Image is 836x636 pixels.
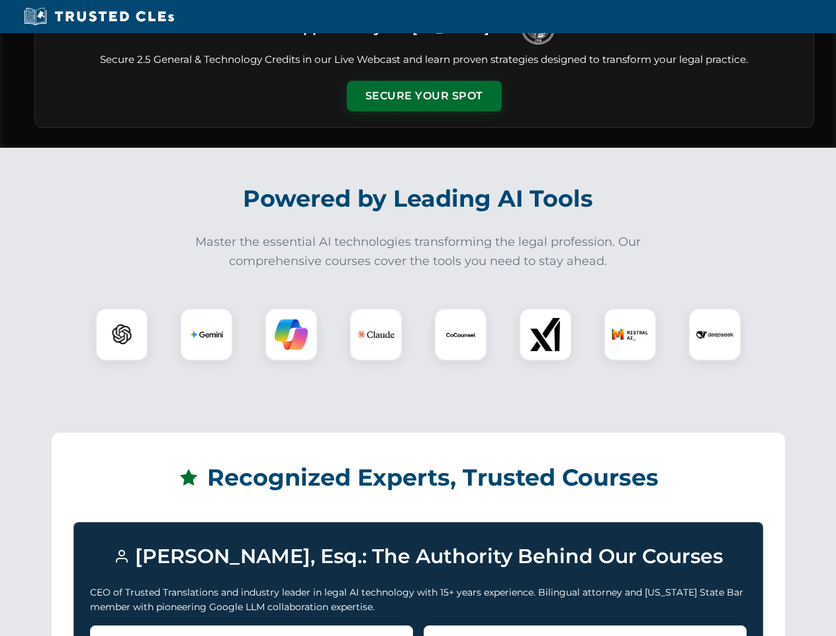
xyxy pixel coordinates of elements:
[73,454,763,501] h2: Recognized Experts, Trusted Courses
[90,585,747,615] p: CEO of Trusted Translations and industry leader in legal AI technology with 15+ years experience....
[52,176,785,222] h2: Powered by Leading AI Tools
[90,539,747,574] h3: [PERSON_NAME], Esq.: The Authority Behind Our Courses
[444,318,477,351] img: CoCounsel Logo
[103,315,141,354] img: ChatGPT Logo
[696,316,733,353] img: DeepSeek Logo
[349,308,402,361] div: Claude
[187,233,650,271] p: Master the essential AI technologies transforming the legal profession. Our comprehensive courses...
[20,7,178,26] img: Trusted CLEs
[529,318,562,351] img: xAI Logo
[604,308,657,361] div: Mistral AI
[347,81,502,111] button: Secure Your Spot
[265,308,318,361] div: Copilot
[688,308,741,361] div: DeepSeek
[275,318,308,351] img: Copilot Logo
[357,316,395,353] img: Claude Logo
[180,308,233,361] div: Gemini
[51,52,798,68] p: Secure 2.5 General & Technology Credits in our Live Webcast and learn proven strategies designed ...
[519,308,572,361] div: xAI
[434,308,487,361] div: CoCounsel
[95,308,148,361] div: ChatGPT
[190,318,223,351] img: Gemini Logo
[612,316,649,353] img: Mistral AI Logo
